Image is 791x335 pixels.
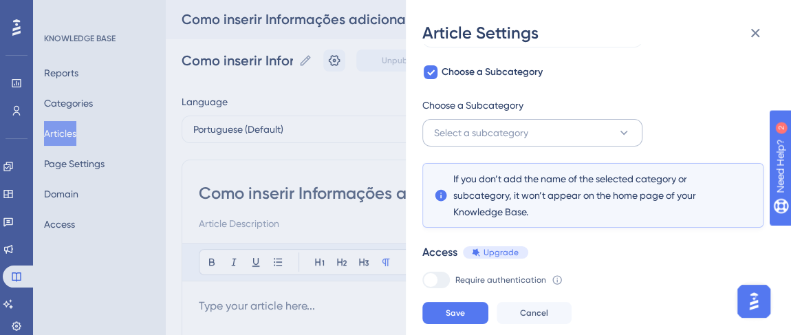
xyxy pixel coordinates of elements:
div: 2 [96,7,100,18]
span: Choose a Subcategory [422,97,523,114]
iframe: UserGuiding AI Assistant Launcher [733,281,774,322]
div: Article Settings [422,22,774,44]
span: Select a subcategory [434,125,528,141]
span: Require authentication [455,274,546,285]
span: Save [446,307,465,318]
div: Access [422,244,457,261]
button: Cancel [497,302,572,324]
button: Save [422,302,488,324]
button: Select a subcategory [422,119,642,147]
span: Upgrade [484,247,519,258]
span: Choose a Subcategory [442,64,543,80]
span: If you don’t add the name of the selected category or subcategory, it won’t appear on the home pa... [453,171,733,220]
span: Cancel [520,307,548,318]
span: Need Help? [32,3,86,20]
